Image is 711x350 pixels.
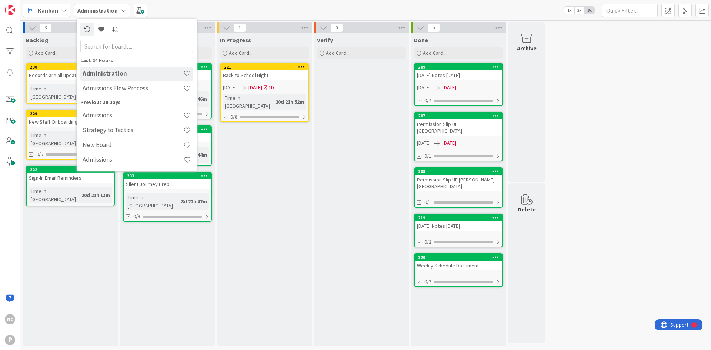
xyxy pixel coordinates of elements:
div: 222Sign-In Email Reminders [27,166,114,183]
span: Backlog [26,36,49,44]
div: Previous 30 Days [80,99,193,106]
div: Records are all updated [27,70,114,80]
span: : [79,191,80,199]
div: 208Permission Slip UE [PERSON_NAME][GEOGRAPHIC_DATA] [415,168,502,191]
div: 229New Staff Onboarding [27,110,114,127]
div: 20d 21h 13m [80,191,112,199]
span: Add Card... [229,50,253,56]
a: 208Permission Slip UE [PERSON_NAME][GEOGRAPHIC_DATA]0/1 [414,167,503,208]
span: 1 [233,23,246,32]
span: 0/1 [424,199,431,206]
a: 222Sign-In Email RemindersTime in [GEOGRAPHIC_DATA]:20d 21h 13m [26,166,115,206]
span: 0/1 [424,152,431,160]
div: 209 [418,64,502,70]
div: 229 [30,111,114,116]
div: 1D [268,84,274,91]
span: Verify [317,36,333,44]
div: 209 [415,64,502,70]
span: [DATE] [248,84,262,91]
span: In Progress [220,36,251,44]
h4: Strategy to Tactics [83,126,183,134]
span: 2x [574,7,584,14]
div: Permission Slip UE [GEOGRAPHIC_DATA] [415,119,502,136]
div: 221 [224,64,308,70]
span: Kanban [38,6,58,15]
div: Time in [GEOGRAPHIC_DATA] [29,187,79,203]
span: [DATE] [443,84,456,91]
span: [DATE] [223,84,237,91]
div: Permission Slip UE [PERSON_NAME][GEOGRAPHIC_DATA] [415,175,502,191]
div: Last 24 Hours [80,57,193,64]
span: 0/3 [133,213,140,220]
div: [DATE] Notes [DATE] [415,221,502,231]
input: Search for boards... [80,40,193,53]
a: 229New Staff OnboardingTime in [GEOGRAPHIC_DATA]:8d 23h 12m0/5 [26,110,115,160]
img: Visit kanbanzone.com [5,5,15,15]
a: 219[DATE] Notes [DATE]0/2 [414,214,503,247]
div: Sign-In Email Reminders [27,173,114,183]
input: Quick Filter... [602,4,658,17]
span: 0/4 [424,97,431,104]
h4: Admissions Flow Process [83,84,183,92]
span: Done [414,36,428,44]
span: 1x [564,7,574,14]
div: 233Silent Journey Prep [124,173,211,189]
div: 230 [30,64,114,70]
span: 0/2 [424,278,431,286]
span: 3x [584,7,594,14]
span: Add Card... [423,50,447,56]
div: 229 [27,110,114,117]
div: Time in [GEOGRAPHIC_DATA] [126,193,178,210]
div: 221Back to School Night [221,64,308,80]
div: 219 [418,215,502,220]
span: Add Card... [35,50,59,56]
div: 219[DATE] Notes [DATE] [415,214,502,231]
span: 0 [330,23,343,32]
div: Back to School Night [221,70,308,80]
div: New Staff Onboarding [27,117,114,127]
div: Silent Journey Prep [124,179,211,189]
div: NC [5,314,15,324]
div: 230 [27,64,114,70]
div: P [5,335,15,345]
div: 220 [415,254,502,261]
div: 230Records are all updated [27,64,114,80]
span: [DATE] [443,139,456,147]
div: 222 [27,166,114,173]
span: 0/2 [424,238,431,246]
div: 221 [221,64,308,70]
div: 220 [418,255,502,260]
div: Archive [517,44,537,53]
div: Time in [GEOGRAPHIC_DATA] [29,131,81,147]
div: Time in [GEOGRAPHIC_DATA] [29,84,84,101]
span: : [178,197,179,206]
div: 209[DATE] Notes [DATE] [415,64,502,80]
a: 230Records are all updatedTime in [GEOGRAPHIC_DATA]:8d 23h 5m [26,63,115,104]
div: 207 [418,113,502,119]
div: Time in [GEOGRAPHIC_DATA] [223,94,273,110]
span: 3 [39,23,52,32]
a: 207Permission Slip UE [GEOGRAPHIC_DATA][DATE][DATE]0/1 [414,112,503,161]
span: 5 [427,23,440,32]
span: [DATE] [417,139,431,147]
div: Delete [518,205,536,214]
a: 221Back to School Night[DATE][DATE]1DTime in [GEOGRAPHIC_DATA]:20d 21h 52m0/8 [220,63,309,122]
a: 220Weekly Schedule Document0/2 [414,253,503,287]
span: : [273,98,274,106]
span: [DATE] [417,84,431,91]
span: 0/5 [36,150,43,158]
div: 208 [415,168,502,175]
h4: Admissions [83,111,183,119]
b: Administration [77,7,118,14]
div: 220Weekly Schedule Document [415,254,502,270]
div: 233 [127,173,211,179]
div: 233 [124,173,211,179]
h4: Administration [83,70,183,77]
a: 233Silent Journey PrepTime in [GEOGRAPHIC_DATA]:8d 22h 42m0/3 [123,172,212,222]
div: 8d 22h 42m [179,197,209,206]
div: 222 [30,167,114,172]
div: 207 [415,113,502,119]
div: [DATE] Notes [DATE] [415,70,502,80]
div: 1 [39,3,40,9]
h4: New Board [83,141,183,149]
